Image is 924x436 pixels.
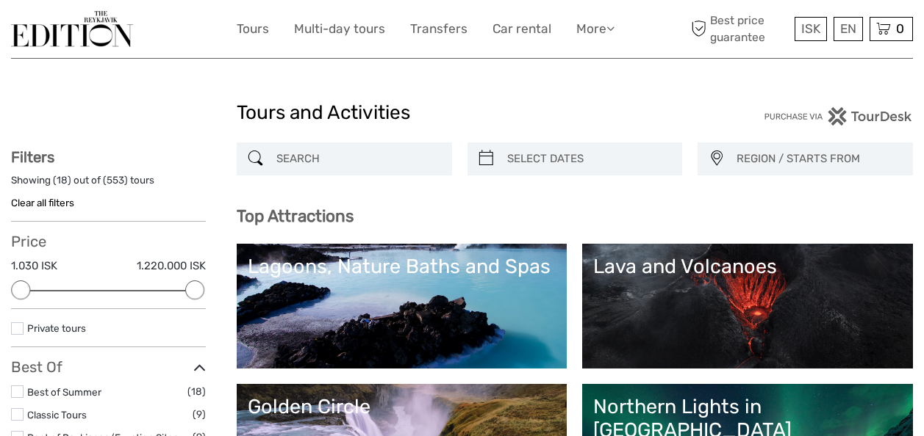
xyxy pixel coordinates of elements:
[107,173,124,187] label: 553
[11,148,54,166] strong: Filters
[237,206,354,226] b: Top Attractions
[11,11,133,47] img: The Reykjavík Edition
[593,255,902,357] a: Lava and Volcanoes
[27,322,86,334] a: Private tours
[894,21,906,36] span: 0
[834,17,863,41] div: EN
[27,386,101,398] a: Best of Summer
[687,12,791,45] span: Best price guarantee
[11,233,206,250] h3: Price
[137,258,206,274] label: 1.220.000 ISK
[294,18,385,40] a: Multi-day tours
[576,18,615,40] a: More
[27,409,87,421] a: Classic Tours
[501,146,676,172] input: SELECT DATES
[493,18,551,40] a: Car rental
[248,255,556,278] div: Lagoons, Nature Baths and Spas
[271,146,445,172] input: SEARCH
[730,147,906,171] button: REGION / STARTS FROM
[237,18,269,40] a: Tours
[764,107,913,126] img: PurchaseViaTourDesk.png
[11,358,206,376] h3: Best Of
[193,406,206,423] span: (9)
[187,383,206,400] span: (18)
[410,18,468,40] a: Transfers
[57,173,68,187] label: 18
[248,395,556,418] div: Golden Circle
[237,101,688,125] h1: Tours and Activities
[11,197,74,208] a: Clear all filters
[11,173,206,196] div: Showing ( ) out of ( ) tours
[801,21,820,36] span: ISK
[593,255,902,278] div: Lava and Volcanoes
[11,258,57,274] label: 1.030 ISK
[248,255,556,357] a: Lagoons, Nature Baths and Spas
